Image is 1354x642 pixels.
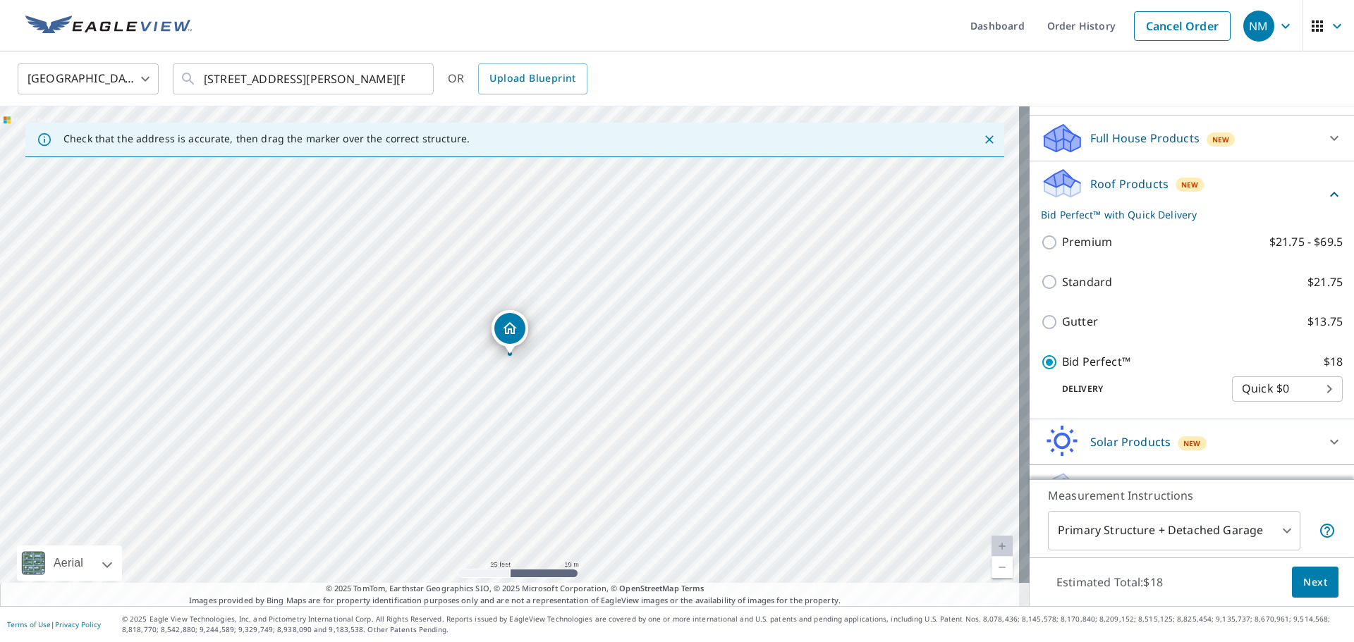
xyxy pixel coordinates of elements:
[992,536,1013,557] a: Current Level 20, Zoom In Disabled
[1269,233,1343,251] p: $21.75 - $69.5
[18,59,159,99] div: [GEOGRAPHIC_DATA]
[1041,207,1326,222] p: Bid Perfect™ with Quick Delivery
[1307,313,1343,331] p: $13.75
[1324,353,1343,371] p: $18
[1232,369,1343,409] div: Quick $0
[1062,273,1112,291] p: Standard
[489,70,575,87] span: Upload Blueprint
[1062,233,1112,251] p: Premium
[992,557,1013,578] a: Current Level 20, Zoom Out
[619,583,678,593] a: OpenStreetMap
[122,614,1347,635] p: © 2025 Eagle View Technologies, Inc. and Pictometry International Corp. All Rights Reserved. Repo...
[25,16,192,37] img: EV Logo
[478,63,587,94] a: Upload Blueprint
[1134,11,1231,41] a: Cancel Order
[1090,130,1200,147] p: Full House Products
[204,59,405,99] input: Search by address or latitude-longitude
[1090,433,1171,450] p: Solar Products
[1292,567,1338,598] button: Next
[7,619,51,629] a: Terms of Use
[1048,511,1300,550] div: Primary Structure + Detached Garage
[49,545,87,581] div: Aerial
[1041,167,1343,222] div: Roof ProductsNewBid Perfect™ with Quick Delivery
[1048,487,1336,504] p: Measurement Instructions
[1183,438,1201,449] span: New
[1041,471,1343,505] div: Walls ProductsNew
[448,63,587,94] div: OR
[980,130,999,149] button: Close
[1041,383,1232,395] p: Delivery
[1045,567,1174,598] p: Estimated Total: $18
[1303,574,1327,591] span: Next
[17,545,122,581] div: Aerial
[326,583,705,595] span: © 2025 TomTom, Earthstar Geographics SIO, © 2025 Microsoft Corporation, ©
[1307,273,1343,291] p: $21.75
[1062,313,1098,331] p: Gutter
[1181,179,1199,190] span: New
[55,619,101,629] a: Privacy Policy
[1041,425,1343,459] div: Solar ProductsNew
[681,583,705,593] a: Terms
[1062,353,1130,371] p: Bid Perfect™
[1041,121,1343,155] div: Full House ProductsNew
[1319,522,1336,539] span: Your report will include the primary structure and a detached garage if one exists.
[1243,11,1274,42] div: NM
[492,310,528,354] div: Dropped pin, building 1, Residential property, 6355 SW Douglas Dr Portland, OR 97219
[7,620,101,629] p: |
[63,132,470,145] p: Check that the address is accurate, then drag the marker over the correct structure.
[1212,134,1230,145] span: New
[1090,175,1169,192] p: Roof Products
